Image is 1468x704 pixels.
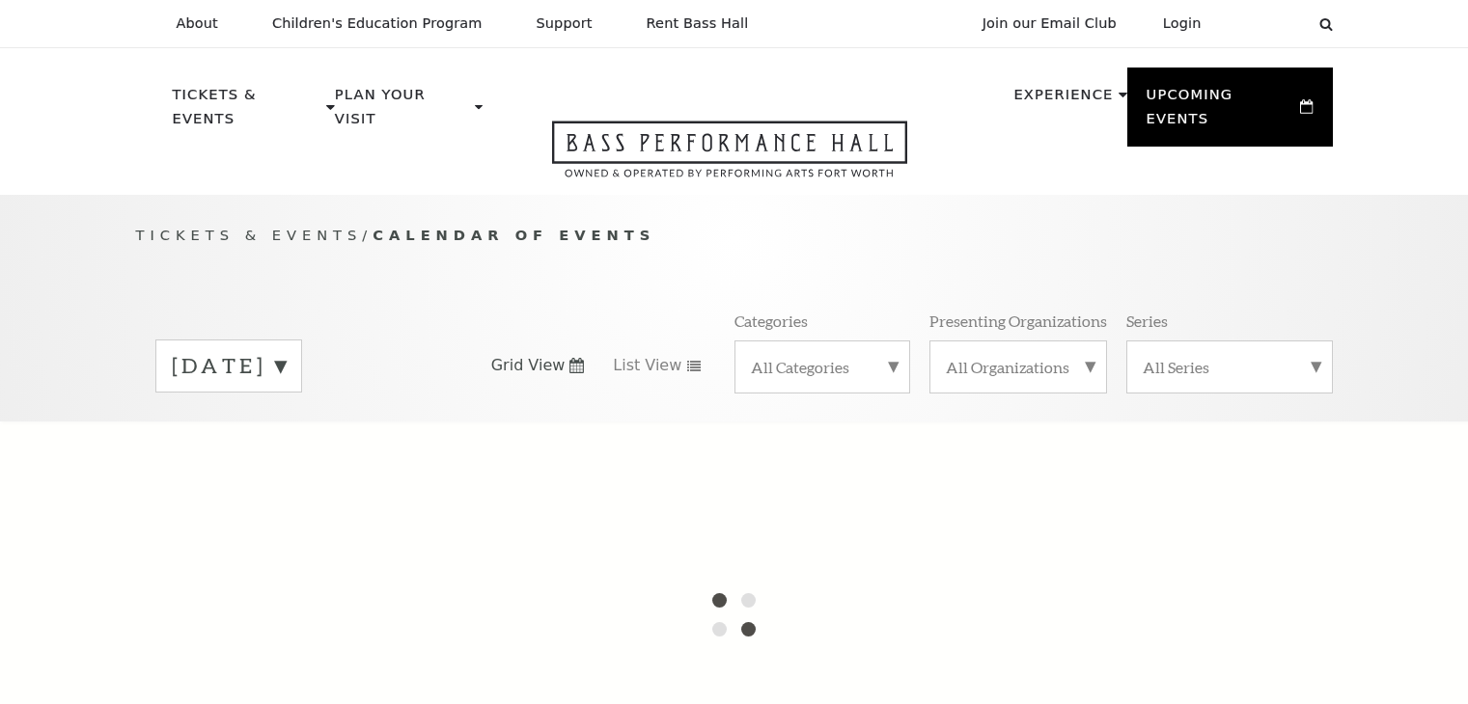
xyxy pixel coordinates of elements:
[491,355,566,376] span: Grid View
[136,227,363,243] span: Tickets & Events
[173,83,322,142] p: Tickets & Events
[647,15,749,32] p: Rent Bass Hall
[946,357,1091,377] label: All Organizations
[1013,83,1113,118] p: Experience
[1147,83,1296,142] p: Upcoming Events
[734,311,808,331] p: Categories
[1126,311,1168,331] p: Series
[172,351,286,381] label: [DATE]
[929,311,1107,331] p: Presenting Organizations
[751,357,894,377] label: All Categories
[537,15,593,32] p: Support
[1143,357,1316,377] label: All Series
[1233,14,1301,33] select: Select:
[136,224,1333,248] p: /
[613,355,681,376] span: List View
[373,227,655,243] span: Calendar of Events
[272,15,483,32] p: Children's Education Program
[335,83,470,142] p: Plan Your Visit
[177,15,218,32] p: About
